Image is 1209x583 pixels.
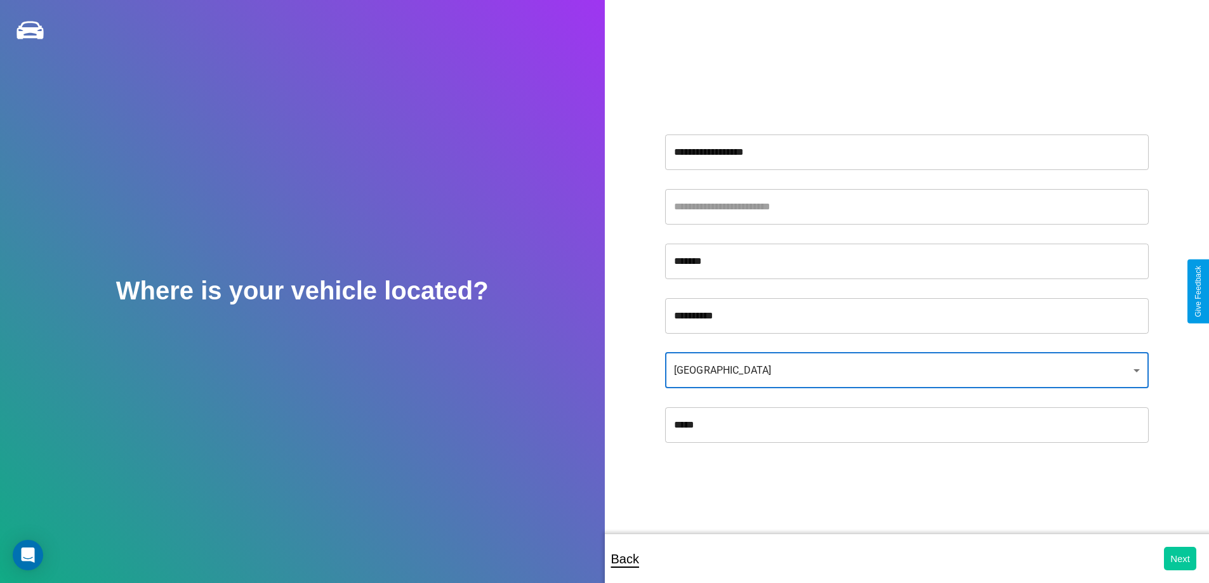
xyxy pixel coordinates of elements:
p: Back [611,547,639,570]
div: Open Intercom Messenger [13,540,43,570]
div: Give Feedback [1194,266,1203,317]
div: [GEOGRAPHIC_DATA] [665,353,1149,388]
h2: Where is your vehicle located? [116,277,489,305]
button: Next [1164,547,1196,570]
